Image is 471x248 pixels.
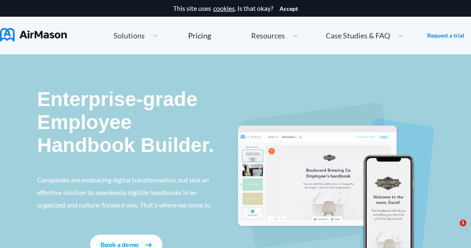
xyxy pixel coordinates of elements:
span: Solutions [113,32,145,39]
button: Accept cookies [280,5,298,12]
span: 1 [460,220,466,226]
a: Request a trial [427,31,464,40]
iframe: Intercom live chat [443,220,463,240]
a: cookies [213,5,235,12]
span: Resources [251,32,285,39]
p: Companies are embracing digital transformation, but lack an effective solution to seamlessly digi... [37,174,216,211]
p: Enterprise-grade Employee Handbook Builder. [37,88,216,157]
a: Pricing [188,28,211,43]
div: Pricing [188,32,211,39]
span: Case Studies & FAQ [326,32,390,39]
